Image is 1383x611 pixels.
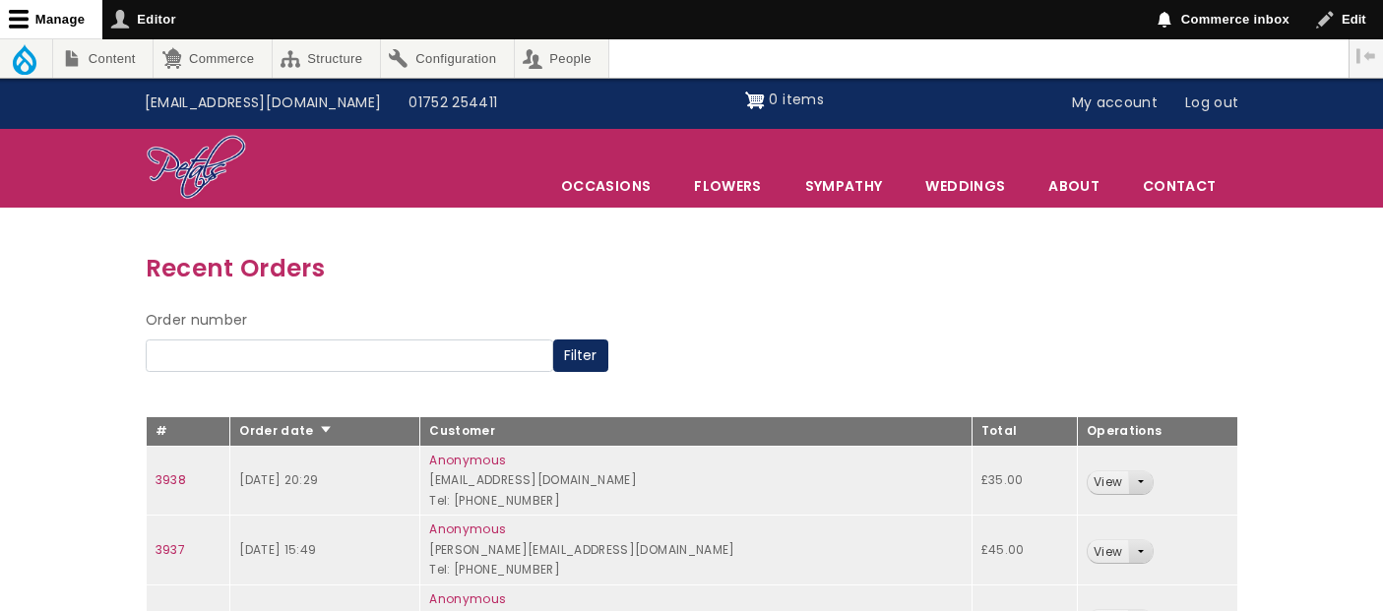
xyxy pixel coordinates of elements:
[429,452,506,468] a: Anonymous
[420,516,972,585] td: [PERSON_NAME][EMAIL_ADDRESS][DOMAIN_NAME] Tel: [PHONE_NUMBER]
[1088,471,1128,494] a: View
[156,471,186,488] a: 3938
[972,446,1077,516] td: £35.00
[905,165,1026,207] span: Weddings
[1088,540,1128,563] a: View
[1078,417,1238,447] th: Operations
[239,422,333,439] a: Order date
[420,446,972,516] td: [EMAIL_ADDRESS][DOMAIN_NAME] Tel: [PHONE_NUMBER]
[673,165,782,207] a: Flowers
[745,85,765,116] img: Shopping cart
[1171,85,1252,122] a: Log out
[381,39,514,78] a: Configuration
[540,165,671,207] span: Occasions
[146,134,247,203] img: Home
[429,520,506,537] a: Anonymous
[1028,165,1120,207] a: About
[53,39,153,78] a: Content
[239,541,316,558] time: [DATE] 15:49
[146,417,230,447] th: #
[769,90,823,109] span: 0 items
[429,590,506,607] a: Anonymous
[553,339,608,373] button: Filter
[515,39,609,78] a: People
[420,417,972,447] th: Customer
[972,417,1077,447] th: Total
[1058,85,1172,122] a: My account
[1122,165,1236,207] a: Contact
[146,309,248,333] label: Order number
[131,85,396,122] a: [EMAIL_ADDRESS][DOMAIN_NAME]
[745,85,824,116] a: Shopping cart 0 items
[785,165,904,207] a: Sympathy
[1350,39,1383,73] button: Vertical orientation
[273,39,380,78] a: Structure
[239,471,318,488] time: [DATE] 20:29
[146,249,1238,287] h3: Recent Orders
[154,39,271,78] a: Commerce
[156,541,185,558] a: 3937
[972,516,1077,585] td: £45.00
[395,85,511,122] a: 01752 254411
